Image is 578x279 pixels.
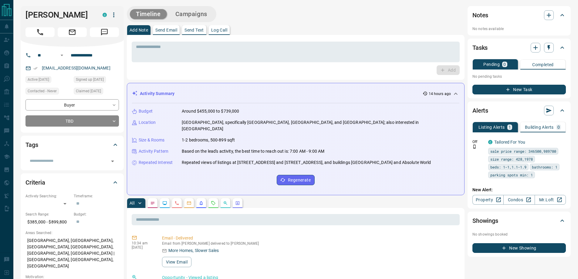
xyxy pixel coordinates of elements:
span: parking spots min: 1 [490,172,533,178]
div: Alerts [472,103,566,118]
p: Email from [PERSON_NAME] delivered to [PERSON_NAME] [162,241,457,246]
p: Budget: [74,212,119,217]
p: Based on the lead's activity, the best time to reach out is: 7:00 AM - 9:00 AM [182,148,324,155]
svg: Emails [187,201,191,206]
p: No notes available [472,26,566,32]
span: Contacted - Never [28,88,57,94]
p: Budget [139,108,153,114]
div: Buyer [25,99,119,111]
p: 1-2 bedrooms, 500-899 sqft [182,137,235,143]
h2: Showings [472,216,498,226]
span: sale price range: 346500,989780 [490,148,556,154]
p: Repeated Interest [139,159,173,166]
div: Wed Jul 30 2025 [25,76,71,85]
div: Thu Jul 24 2025 [74,88,119,96]
span: Call [25,27,55,37]
svg: Lead Browsing Activity [162,201,167,206]
svg: Calls [174,201,179,206]
svg: Email Verified [33,66,38,70]
p: Listing Alerts [478,125,505,129]
button: New Showing [472,243,566,253]
p: No showings booked [472,232,566,237]
p: Email - Delivered [162,235,457,241]
p: [GEOGRAPHIC_DATA], [GEOGRAPHIC_DATA], [GEOGRAPHIC_DATA], [GEOGRAPHIC_DATA], [GEOGRAPHIC_DATA], [G... [25,236,119,271]
button: Timeline [130,9,167,19]
p: Pending [483,62,500,66]
p: All [130,201,134,205]
div: Activity Summary14 hours ago [132,88,459,99]
div: Notes [472,8,566,22]
a: Mr.Loft [535,195,566,205]
svg: Push Notification Only [472,145,477,149]
a: [EMAIL_ADDRESS][DOMAIN_NAME] [42,66,110,70]
div: Wed Jul 23 2025 [74,76,119,85]
div: Showings [472,213,566,228]
p: 10:34 am [132,241,153,245]
p: [DATE] [132,245,153,250]
p: Around $455,000 to $739,000 [182,108,239,114]
button: Campaigns [169,9,213,19]
h2: Tasks [472,43,488,53]
p: Areas Searched: [25,230,119,236]
p: Activity Summary [140,90,174,97]
button: Open [58,52,66,59]
p: $385,000 - $899,800 [25,217,71,227]
p: Send Text [184,28,204,32]
div: condos.ca [103,13,107,17]
span: size range: 428,1978 [490,156,533,162]
div: condos.ca [488,140,492,144]
svg: Listing Alerts [199,201,204,206]
p: Repeated views of listings at [STREET_ADDRESS] and [STREET_ADDRESS], and buildings [GEOGRAPHIC_DA... [182,159,431,166]
button: View Email [162,257,191,267]
h2: Tags [25,140,38,150]
p: 1 [509,125,511,129]
p: More Homes, Slower Sales [168,247,219,254]
a: Property [472,195,504,205]
p: Add Note [130,28,148,32]
span: Active [DATE] [28,77,49,83]
p: Activity Pattern [139,148,168,155]
svg: Requests [211,201,216,206]
div: Tasks [472,40,566,55]
p: Building Alerts [525,125,554,129]
p: 0 [557,125,560,129]
div: Criteria [25,175,119,190]
svg: Agent Actions [235,201,240,206]
p: Size & Rooms [139,137,165,143]
p: Off [472,139,485,145]
svg: Opportunities [223,201,228,206]
p: Actively Searching: [25,193,71,199]
span: bathrooms: 1 [532,164,557,170]
a: Tailored For You [494,140,525,145]
span: Claimed [DATE] [76,88,101,94]
p: Send Email [155,28,177,32]
span: Signed up [DATE] [76,77,104,83]
button: Open [108,157,117,165]
h2: Criteria [25,178,45,187]
div: Tags [25,138,119,152]
button: New Task [472,85,566,94]
a: Condos [503,195,535,205]
h1: [PERSON_NAME] [25,10,93,20]
button: Regenerate [277,175,315,185]
p: Log Call [211,28,227,32]
p: [GEOGRAPHIC_DATA], specifically [GEOGRAPHIC_DATA], [GEOGRAPHIC_DATA], and [GEOGRAPHIC_DATA]; also... [182,119,459,132]
div: TBD [25,115,119,127]
svg: Notes [150,201,155,206]
h2: Notes [472,10,488,20]
span: beds: 1-1,1.1-1.9 [490,164,526,170]
p: Timeframe: [74,193,119,199]
p: Location [139,119,156,126]
p: 0 [503,62,506,66]
h2: Alerts [472,106,488,115]
p: Search Range: [25,212,71,217]
p: Completed [532,63,554,67]
span: Message [90,27,119,37]
span: Email [58,27,87,37]
p: New Alert: [472,187,566,193]
p: No pending tasks [472,72,566,81]
p: 14 hours ago [429,91,451,97]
